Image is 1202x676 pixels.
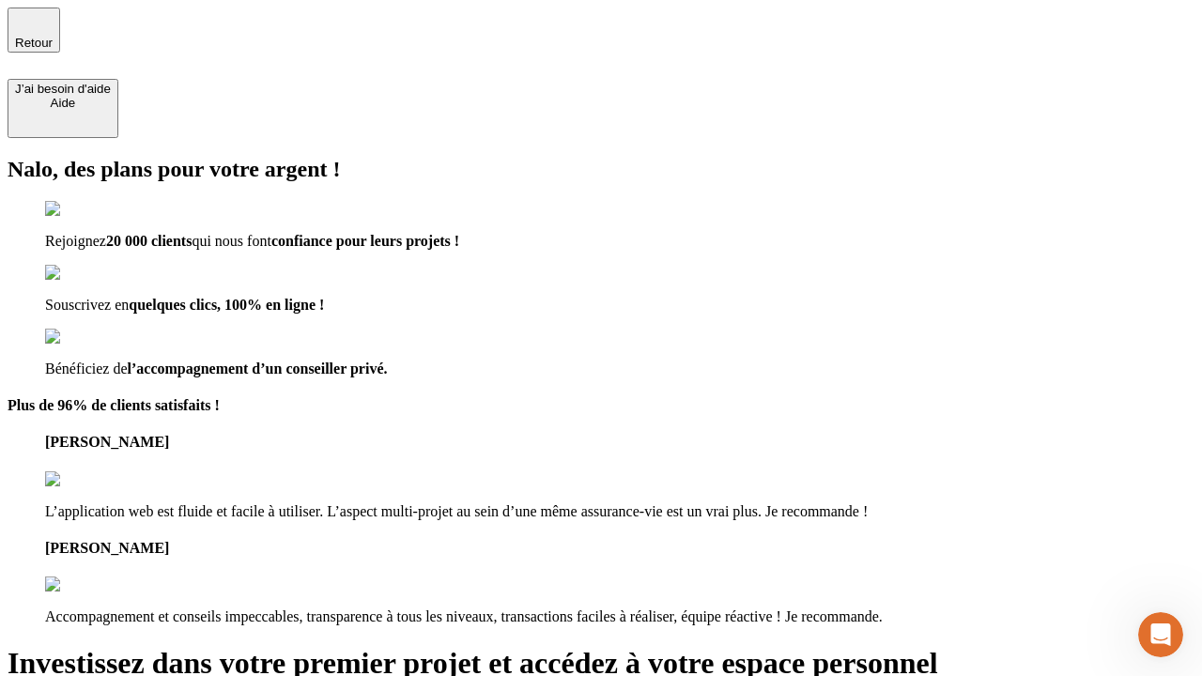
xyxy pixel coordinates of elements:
p: Accompagnement et conseils impeccables, transparence à tous les niveaux, transactions faciles à r... [45,608,1194,625]
h4: [PERSON_NAME] [45,434,1194,451]
span: Souscrivez en [45,297,129,313]
span: qui nous font [192,233,270,249]
div: J’ai besoin d'aide [15,82,111,96]
img: checkmark [45,329,126,346]
h2: Nalo, des plans pour votre argent ! [8,157,1194,182]
img: reviews stars [45,471,138,488]
h4: [PERSON_NAME] [45,540,1194,557]
img: checkmark [45,201,126,218]
span: Retour [15,36,53,50]
span: l’accompagnement d’un conseiller privé. [128,361,388,376]
span: 20 000 clients [106,233,193,249]
span: Rejoignez [45,233,106,249]
button: Retour [8,8,60,53]
div: Aide [15,96,111,110]
img: reviews stars [45,576,138,593]
span: Bénéficiez de [45,361,128,376]
button: J’ai besoin d'aideAide [8,79,118,138]
p: L’application web est fluide et facile à utiliser. L’aspect multi-projet au sein d’une même assur... [45,503,1194,520]
img: checkmark [45,265,126,282]
span: confiance pour leurs projets ! [271,233,459,249]
iframe: Intercom live chat [1138,612,1183,657]
span: quelques clics, 100% en ligne ! [129,297,324,313]
h4: Plus de 96% de clients satisfaits ! [8,397,1194,414]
